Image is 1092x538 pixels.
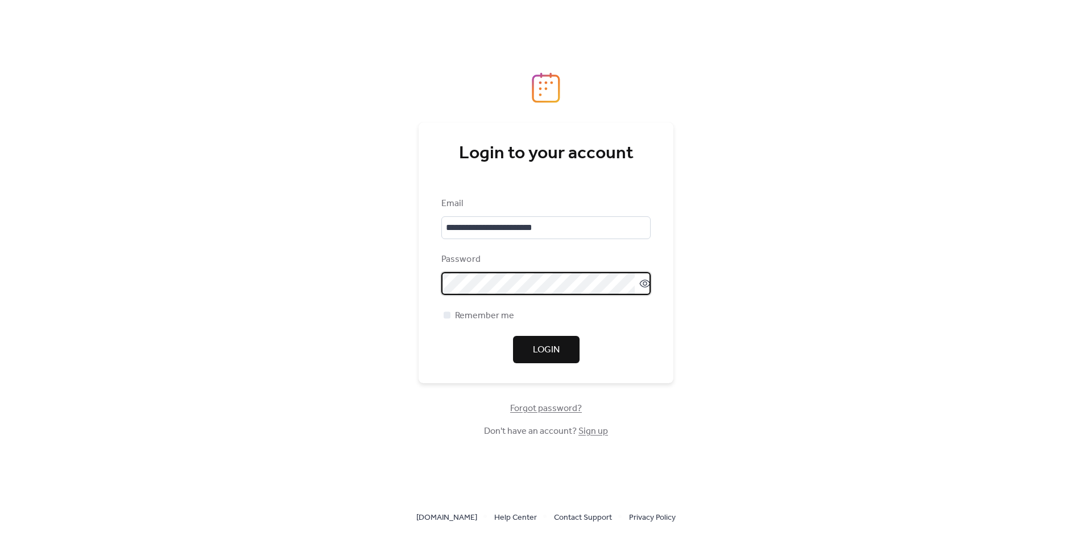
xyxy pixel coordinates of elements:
img: logo [532,72,560,103]
div: Login to your account [441,142,651,165]
span: Contact Support [554,511,612,525]
a: Help Center [494,510,537,524]
div: Password [441,253,648,266]
a: Contact Support [554,510,612,524]
span: Remember me [455,309,514,323]
span: Privacy Policy [629,511,676,525]
a: Sign up [578,422,608,440]
span: Don't have an account? [484,425,608,438]
a: Privacy Policy [629,510,676,524]
span: [DOMAIN_NAME] [416,511,477,525]
span: Forgot password? [510,402,582,416]
span: Help Center [494,511,537,525]
button: Login [513,336,580,363]
span: Login [533,343,560,357]
a: Forgot password? [510,405,582,412]
div: Email [441,197,648,211]
a: [DOMAIN_NAME] [416,510,477,524]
